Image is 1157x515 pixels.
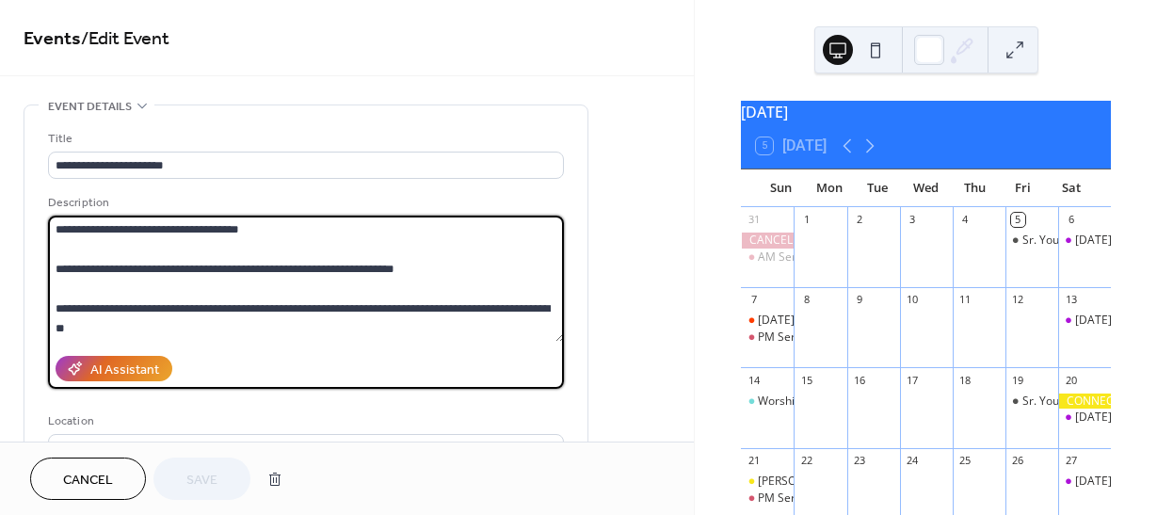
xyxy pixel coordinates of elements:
div: 23 [853,454,867,468]
button: Cancel [30,458,146,500]
div: Saturday Morning Prayer [1058,410,1111,426]
div: CANCELLED - PM Service [741,233,794,249]
div: 3 [906,213,920,227]
div: Family Day - AM Service [741,313,794,329]
div: AM Service [741,249,794,266]
div: Location [48,411,560,431]
div: 17 [906,373,920,387]
div: 13 [1064,293,1078,307]
div: 31 [747,213,761,227]
div: 22 [799,454,813,468]
div: 15 [799,373,813,387]
div: 7 [747,293,761,307]
div: Worship Night with [PERSON_NAME] & [PERSON_NAME] [758,394,1051,410]
div: Katie Luse - AM SERVICE [741,474,794,490]
div: 2 [853,213,867,227]
div: 19 [1011,373,1025,387]
div: 25 [958,454,972,468]
div: 16 [853,373,867,387]
div: 8 [799,293,813,307]
div: Wed [902,169,951,207]
div: PM Service [758,491,816,507]
div: AI Assistant [90,361,159,380]
div: [DATE] - AM Service [758,313,863,329]
div: 10 [906,293,920,307]
div: 14 [747,373,761,387]
div: 21 [747,454,761,468]
div: Saturday Morning Prayer [1058,233,1111,249]
div: PM Service [741,491,794,507]
div: Thu [950,169,999,207]
div: 20 [1064,373,1078,387]
div: Description [48,193,560,213]
div: Saturday Morning Prayer [1058,313,1111,329]
div: 26 [1011,454,1025,468]
div: Tue [853,169,902,207]
div: Sat [1047,169,1096,207]
div: 12 [1011,293,1025,307]
div: CONNECT UP [1058,394,1111,410]
div: Sr. Youth [1022,233,1069,249]
div: 11 [958,293,972,307]
div: 6 [1064,213,1078,227]
div: [PERSON_NAME] - AM SERVICE [758,474,920,490]
span: Cancel [63,471,113,491]
div: Sr. Youth [1022,394,1069,410]
div: 27 [1064,454,1078,468]
div: 9 [853,293,867,307]
button: AI Assistant [56,356,172,381]
div: Fri [999,169,1048,207]
div: 5 [1011,213,1025,227]
div: [DATE] [741,101,1111,123]
div: 24 [906,454,920,468]
div: AM Service [758,249,817,266]
div: 4 [958,213,972,227]
a: Events [24,21,81,57]
div: Sun [756,169,805,207]
span: Event details [48,97,132,117]
div: Sr. Youth [1005,233,1058,249]
span: / Edit Event [81,21,169,57]
div: PM Service [758,330,816,346]
div: Saturday Morning Prayer [1058,474,1111,490]
div: Worship Night with Nate & Jess [741,394,794,410]
div: 18 [958,373,972,387]
div: 1 [799,213,813,227]
div: Title [48,129,560,149]
div: Mon [805,169,854,207]
div: PM Service [741,330,794,346]
div: Sr. Youth [1005,394,1058,410]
